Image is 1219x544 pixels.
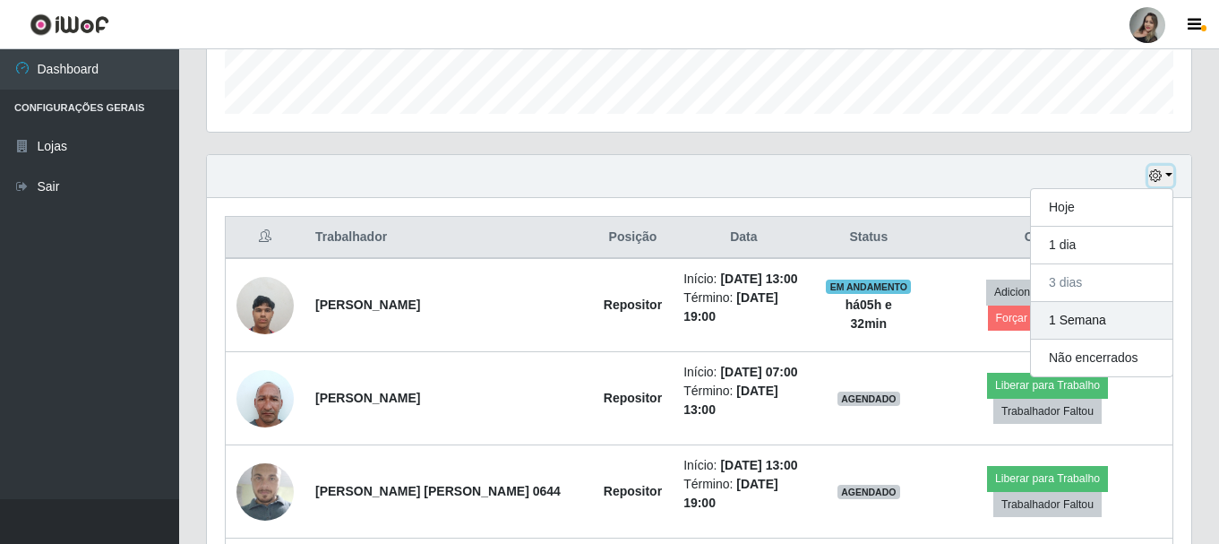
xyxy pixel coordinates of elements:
button: 3 dias [1031,264,1172,302]
button: Trabalhador Faltou [993,399,1102,424]
button: Forçar Encerramento [988,306,1108,331]
button: 1 Semana [1031,302,1172,340]
button: Liberar para Trabalho [987,373,1108,398]
li: Término: [683,475,804,513]
button: Adicionar Horas Extra [986,280,1109,305]
th: Trabalhador [305,217,593,259]
th: Posição [593,217,673,259]
strong: [PERSON_NAME] [315,391,420,405]
img: CoreUI Logo [30,13,109,36]
strong: há 05 h e 32 min [846,298,892,331]
button: Hoje [1031,189,1172,227]
span: AGENDADO [837,392,900,406]
button: Liberar para Trabalho [987,466,1108,491]
time: [DATE] 13:00 [720,458,797,472]
li: Início: [683,456,804,475]
th: Opções [923,217,1173,259]
strong: Repositor [604,298,662,312]
button: Trabalhador Faltou [993,492,1102,517]
img: 1753651273548.jpeg [236,267,294,343]
button: Não encerrados [1031,340,1172,376]
li: Término: [683,382,804,419]
time: [DATE] 07:00 [720,365,797,379]
strong: Repositor [604,484,662,498]
strong: Repositor [604,391,662,405]
strong: [PERSON_NAME] [315,298,420,312]
time: [DATE] 13:00 [720,272,797,286]
li: Início: [683,363,804,382]
li: Início: [683,270,804,289]
img: 1737056523425.jpeg [236,360,294,436]
th: Data [673,217,815,259]
th: Status [815,217,923,259]
button: 1 dia [1031,227,1172,264]
span: EM ANDAMENTO [826,280,911,294]
span: AGENDADO [837,485,900,499]
img: 1743423674291.jpeg [236,441,294,543]
strong: [PERSON_NAME] [PERSON_NAME] 0644 [315,484,561,498]
li: Término: [683,289,804,326]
